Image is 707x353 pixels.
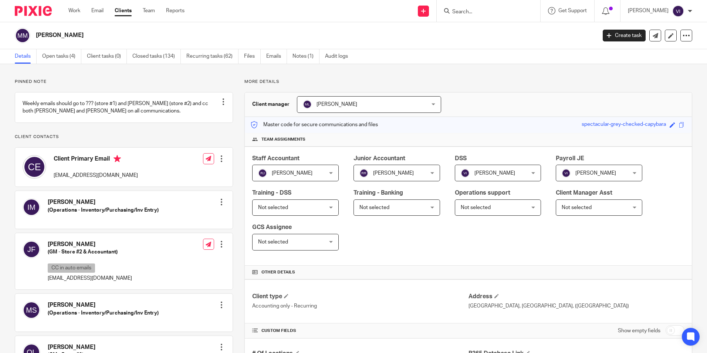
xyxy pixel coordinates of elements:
a: Audit logs [325,49,353,64]
span: Not selected [562,205,592,210]
a: Reports [166,7,185,14]
a: Create task [603,30,646,41]
p: Master code for secure communications and files [250,121,378,128]
a: Team [143,7,155,14]
span: GCS Assignee [252,224,292,230]
p: Pinned note [15,79,233,85]
img: svg%3E [258,169,267,178]
span: [PERSON_NAME] [272,171,312,176]
h4: Client type [252,293,468,300]
a: Work [68,7,80,14]
img: Pixie [15,6,52,16]
span: Not selected [258,239,288,245]
span: Not selected [258,205,288,210]
p: [GEOGRAPHIC_DATA], [GEOGRAPHIC_DATA], ([GEOGRAPHIC_DATA]) [468,302,684,310]
img: svg%3E [23,241,40,258]
h5: (GM - Store #2 & Accountant) [48,248,132,256]
h4: [PERSON_NAME] [48,241,132,248]
span: [PERSON_NAME] [575,171,616,176]
p: Client contacts [15,134,233,140]
span: Team assignments [261,137,305,142]
label: Show empty fields [618,327,660,334]
h3: Client manager [252,101,290,108]
span: Other details [261,269,295,275]
img: svg%3E [15,28,30,43]
a: Open tasks (4) [42,49,81,64]
i: Primary [114,155,121,162]
h4: [PERSON_NAME] [48,343,95,351]
p: Accounting only - Recurring [252,302,468,310]
h4: Client Primary Email [54,155,138,164]
span: Get Support [558,8,587,13]
a: Closed tasks (134) [132,49,181,64]
img: svg%3E [23,301,40,319]
p: CC in auto emails [48,263,95,273]
p: [PERSON_NAME] [628,7,669,14]
a: Clients [115,7,132,14]
h4: [PERSON_NAME] [48,301,159,309]
img: svg%3E [23,198,40,216]
span: Not selected [359,205,389,210]
h4: Address [468,293,684,300]
span: [PERSON_NAME] [474,171,515,176]
span: Training - Banking [353,190,403,196]
a: Client tasks (0) [87,49,127,64]
h5: (Operations - Inventory/Purchasing/Inv Entry) [48,309,159,317]
img: svg%3E [303,100,312,109]
a: Files [244,49,261,64]
a: Notes (1) [292,49,319,64]
span: Payroll JE [556,155,584,161]
span: Operations support [455,190,510,196]
h5: (Operations - Inventory/Purchasing/Inv Entry) [48,206,159,214]
a: Email [91,7,104,14]
span: Not selected [461,205,491,210]
div: spectacular-grey-checked-capybara [582,121,666,129]
span: Client Manager Asst [556,190,612,196]
img: svg%3E [461,169,470,178]
span: Training - DSS [252,190,291,196]
a: Details [15,49,37,64]
a: Recurring tasks (62) [186,49,239,64]
span: [PERSON_NAME] [373,171,414,176]
span: Staff Accountant [252,155,300,161]
h4: [PERSON_NAME] [48,198,159,206]
h2: [PERSON_NAME] [36,31,480,39]
img: svg%3E [672,5,684,17]
p: More details [244,79,692,85]
a: Emails [266,49,287,64]
input: Search [451,9,518,16]
img: svg%3E [359,169,368,178]
span: DSS [455,155,467,161]
img: svg%3E [23,155,46,179]
span: Junior Accountant [353,155,405,161]
span: [PERSON_NAME] [317,102,357,107]
p: [EMAIL_ADDRESS][DOMAIN_NAME] [54,172,138,179]
img: svg%3E [562,169,571,178]
h4: CUSTOM FIELDS [252,328,468,334]
p: [EMAIL_ADDRESS][DOMAIN_NAME] [48,275,132,282]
